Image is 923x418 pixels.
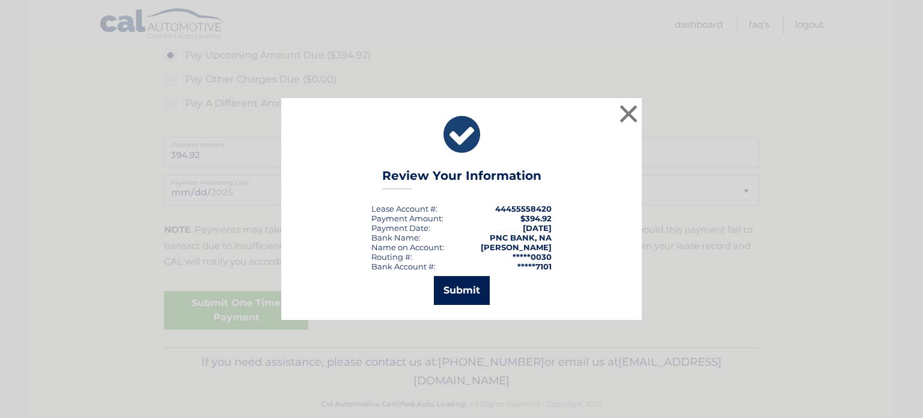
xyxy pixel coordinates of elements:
div: Payment Amount: [371,214,443,223]
div: Bank Account #: [371,262,436,271]
span: [DATE] [523,223,552,233]
div: Routing #: [371,252,412,262]
div: : [371,223,430,233]
div: Lease Account #: [371,204,437,214]
div: Bank Name: [371,233,421,242]
h3: Review Your Information [382,168,541,189]
strong: PNC BANK, NA [490,233,552,242]
span: Payment Date [371,223,428,233]
strong: 44455558420 [495,204,552,214]
strong: [PERSON_NAME] [481,242,552,252]
span: $394.92 [520,214,552,223]
button: Submit [434,276,490,305]
div: Name on Account: [371,242,444,252]
button: × [617,102,641,126]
